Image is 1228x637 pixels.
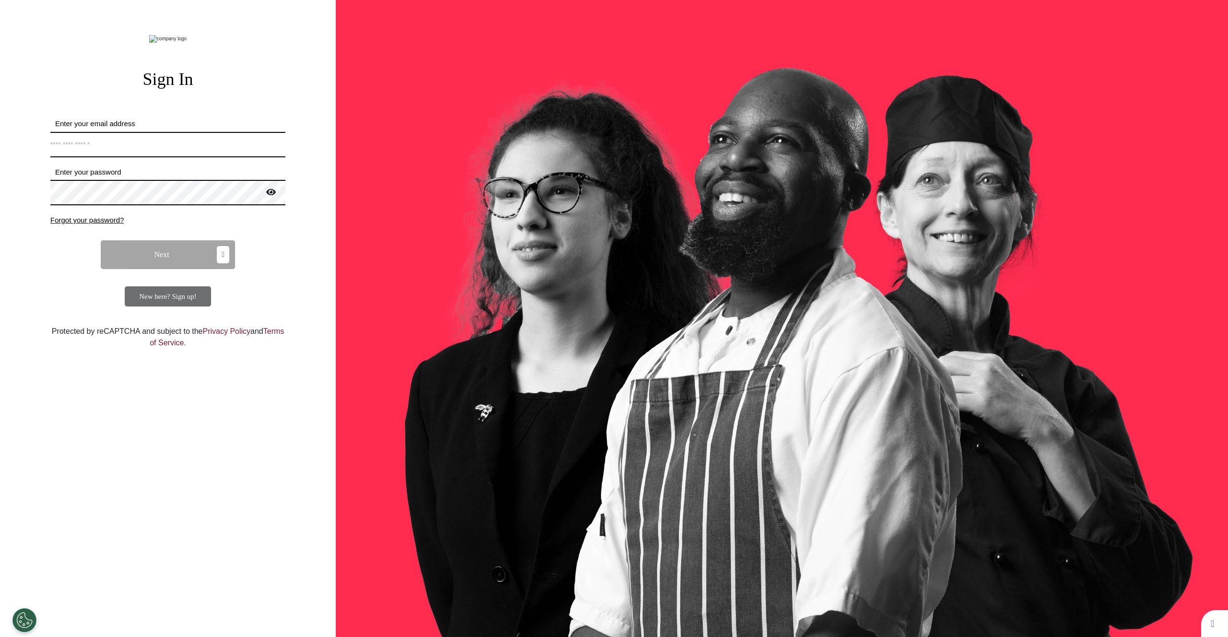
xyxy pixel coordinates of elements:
[50,69,285,90] h2: Sign In
[12,608,36,632] button: Open Preferences
[50,167,285,178] label: Enter your password
[154,251,169,259] span: Next
[50,326,285,349] div: Protected by reCAPTCHA and subject to the and .
[149,35,187,43] img: company logo
[139,293,197,300] span: New here? Sign up!
[50,216,124,224] span: Forgot your password?
[202,327,250,335] a: Privacy Policy
[101,240,235,269] button: Next
[50,118,285,130] label: Enter your email address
